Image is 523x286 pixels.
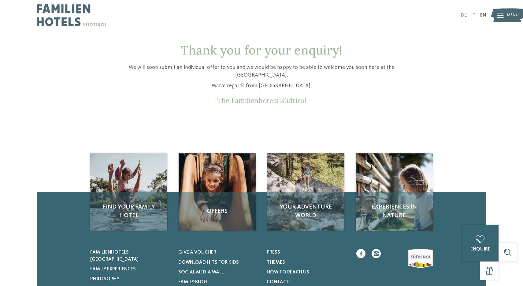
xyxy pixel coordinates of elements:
[90,250,139,262] span: Familienhotels [GEOGRAPHIC_DATA]
[178,250,216,255] span: Give a voucher
[480,13,486,18] a: EN
[462,225,499,262] a: enquire
[178,279,259,285] a: Family Blog
[470,247,490,252] span: enquire
[267,270,309,275] span: How to reach us
[96,203,161,220] span: Find your family hotel
[185,207,250,216] span: Offers
[90,153,167,231] img: Enquiry
[267,153,344,231] a: Enquiry Your adventure world
[362,203,427,220] span: Experiences in nature
[179,153,256,231] img: Enquiry
[90,276,171,282] a: Philosophy
[90,249,171,263] a: Familienhotels [GEOGRAPHIC_DATA]
[267,250,280,255] span: Press
[507,12,519,18] span: Menu
[178,259,259,266] a: Download hits for kids
[178,260,239,265] span: Download hits for kids
[267,260,285,265] span: Themes
[116,64,407,79] p: We will soon submit an individual offer to you and we would be happy to be able to welcome you so...
[356,153,433,231] img: Enquiry
[90,266,171,273] a: Family experiences
[267,249,347,256] a: Press
[179,153,256,231] a: Enquiry Offers
[267,280,289,284] span: Contact
[181,42,342,58] span: Thank you for your enquiry!
[273,203,338,220] span: Your adventure world
[178,280,207,284] span: Family Blog
[267,259,347,266] a: Themes
[90,153,167,231] a: Enquiry Find your family hotel
[116,96,407,105] p: The Familienhotels Südtirol
[90,267,136,272] span: Family experiences
[267,153,344,231] img: Enquiry
[461,13,467,18] a: DE
[267,279,347,285] a: Contact
[116,82,407,90] p: Warm regards from [GEOGRAPHIC_DATA],
[356,153,433,231] a: Enquiry Experiences in nature
[471,13,476,18] a: IT
[178,269,259,276] a: Social Media Wall
[90,277,119,281] span: Philosophy
[178,249,259,256] a: Give a voucher
[178,270,224,275] span: Social Media Wall
[267,269,347,276] a: How to reach us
